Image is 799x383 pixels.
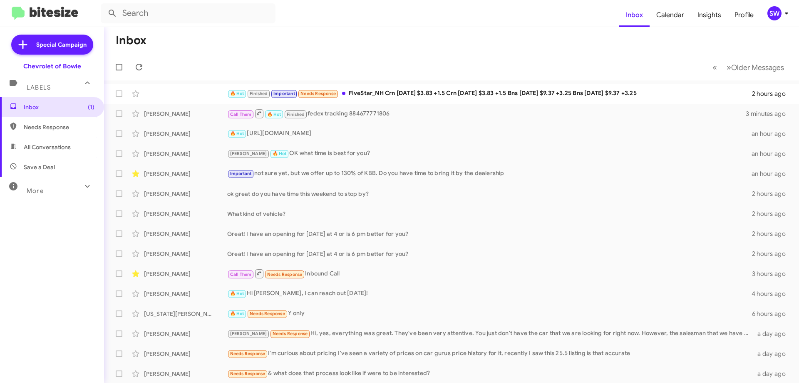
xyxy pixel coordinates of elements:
div: [PERSON_NAME] [144,190,227,198]
input: Search [101,3,275,23]
div: an hour ago [752,170,792,178]
span: » [727,62,731,73]
div: 2 hours ago [752,210,792,218]
div: [PERSON_NAME] [144,270,227,278]
span: (1) [88,103,94,111]
div: SW [767,6,782,20]
a: Calendar [650,3,691,27]
span: Labels [27,84,51,91]
span: 🔥 Hot [230,131,244,136]
span: Finished [287,112,305,117]
a: Profile [728,3,760,27]
span: Needs Response [273,331,308,336]
span: Important [230,171,252,176]
div: ok great do you have time this weekend to stop by? [227,190,752,198]
span: Important [273,91,295,96]
div: 3 minutes ago [746,110,792,118]
span: Needs Response [267,272,303,277]
div: Great! I have an opening for [DATE] at 4 or is 6 pm better for you? [227,230,752,238]
span: Call Them [230,112,252,117]
div: Great! I have an opening for [DATE] at 4 or is 6 pm better for you? [227,250,752,258]
span: Needs Response [250,311,285,316]
div: 2 hours ago [752,230,792,238]
div: fedex tracking 884677771806 [227,108,746,119]
button: SW [760,6,790,20]
span: Save a Deal [24,163,55,171]
div: Hi [PERSON_NAME], I can reach out [DATE]! [227,289,752,298]
span: Needs Response [230,351,266,356]
div: [PERSON_NAME] [144,210,227,218]
span: [PERSON_NAME] [230,331,267,336]
span: All Conversations [24,143,71,151]
span: More [27,187,44,195]
span: Inbox [24,103,94,111]
div: [PERSON_NAME] [144,370,227,378]
span: Older Messages [731,63,784,72]
div: [PERSON_NAME] [144,350,227,358]
span: Needs Response [300,91,336,96]
div: [US_STATE][PERSON_NAME] [144,310,227,318]
a: Special Campaign [11,35,93,55]
div: a day ago [752,370,792,378]
div: OK what time is best for you? [227,149,752,158]
div: & what does that process look like if were to be interested? [227,369,752,378]
span: 🔥 Hot [230,311,244,316]
span: Needs Response [230,371,266,376]
div: 2 hours ago [752,250,792,258]
div: Hi, yes, everything was great. They've been very attentive. You just don't have the car that we a... [227,329,752,338]
span: Special Campaign [36,40,87,49]
div: an hour ago [752,150,792,158]
div: 2 hours ago [752,190,792,198]
h1: Inbox [116,34,146,47]
div: [PERSON_NAME] [144,170,227,178]
span: 🔥 Hot [230,91,244,96]
div: [PERSON_NAME] [144,290,227,298]
div: a day ago [752,330,792,338]
button: Previous [707,59,722,76]
div: [PERSON_NAME] [144,250,227,258]
span: Call Them [230,272,252,277]
div: an hour ago [752,130,792,138]
div: FiveStar_NH Crn [DATE] $3.83 +1.5 Crn [DATE] $3.83 +1.5 Bns [DATE] $9.37 +3.25 Bns [DATE] $9.37 +... [227,89,752,98]
div: Y only [227,309,752,318]
div: 3 hours ago [752,270,792,278]
div: a day ago [752,350,792,358]
div: Chevrolet of Bowie [23,62,81,70]
div: Inbound Call [227,268,752,279]
div: 4 hours ago [752,290,792,298]
div: [PERSON_NAME] [144,130,227,138]
div: [PERSON_NAME] [144,330,227,338]
span: « [712,62,717,73]
div: What kind of vehicle? [227,210,752,218]
span: 🔥 Hot [230,291,244,296]
span: 🔥 Hot [267,112,281,117]
span: [PERSON_NAME] [230,151,267,156]
a: Insights [691,3,728,27]
div: [PERSON_NAME] [144,110,227,118]
span: Needs Response [24,123,94,131]
div: not sure yet, but we offer up to 130% of KBB. Do you have time to bring it by the dealership [227,169,752,178]
a: Inbox [619,3,650,27]
span: Finished [250,91,268,96]
div: 2 hours ago [752,90,792,98]
div: [PERSON_NAME] [144,150,227,158]
button: Next [722,59,789,76]
span: 🔥 Hot [273,151,287,156]
div: [URL][DOMAIN_NAME] [227,129,752,138]
nav: Page navigation example [708,59,789,76]
div: I'm curious about pricing I've seen a variety of prices on car gurus price history for it, recent... [227,349,752,358]
div: [PERSON_NAME] [144,230,227,238]
div: 6 hours ago [752,310,792,318]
